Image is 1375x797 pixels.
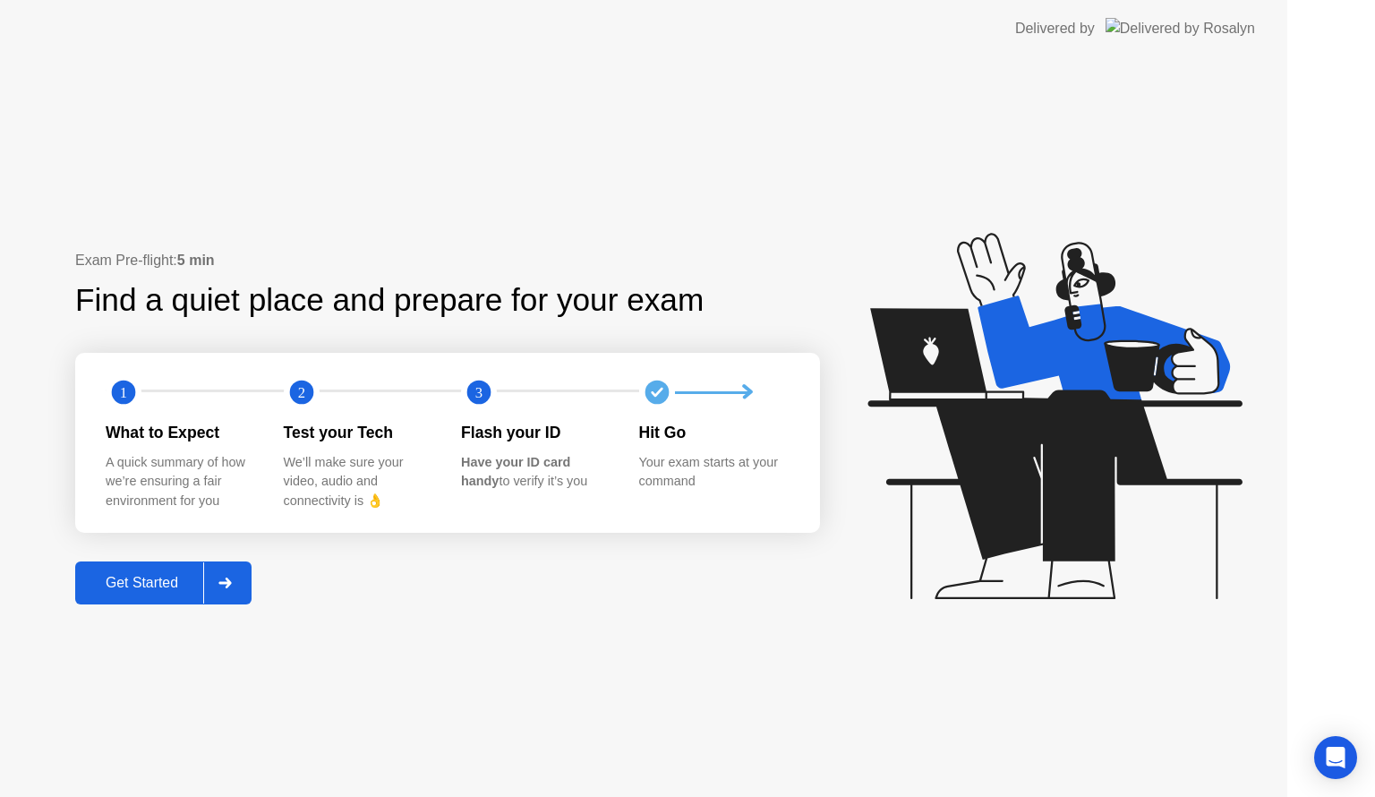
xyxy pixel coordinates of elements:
button: Get Started [75,561,252,604]
div: A quick summary of how we’re ensuring a fair environment for you [106,453,255,511]
div: Delivered by [1015,18,1095,39]
b: 5 min [177,253,215,268]
div: Hit Go [639,421,789,444]
div: Your exam starts at your command [639,453,789,492]
text: 2 [297,384,304,401]
div: Get Started [81,575,203,591]
text: 3 [475,384,483,401]
text: 1 [120,384,127,401]
div: What to Expect [106,421,255,444]
div: Flash your ID [461,421,611,444]
div: Exam Pre-flight: [75,250,820,271]
div: We’ll make sure your video, audio and connectivity is 👌 [284,453,433,511]
div: to verify it’s you [461,453,611,492]
div: Find a quiet place and prepare for your exam [75,277,706,324]
div: Test your Tech [284,421,433,444]
img: Delivered by Rosalyn [1106,18,1255,39]
b: Have your ID card handy [461,455,570,489]
div: Open Intercom Messenger [1314,736,1357,779]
